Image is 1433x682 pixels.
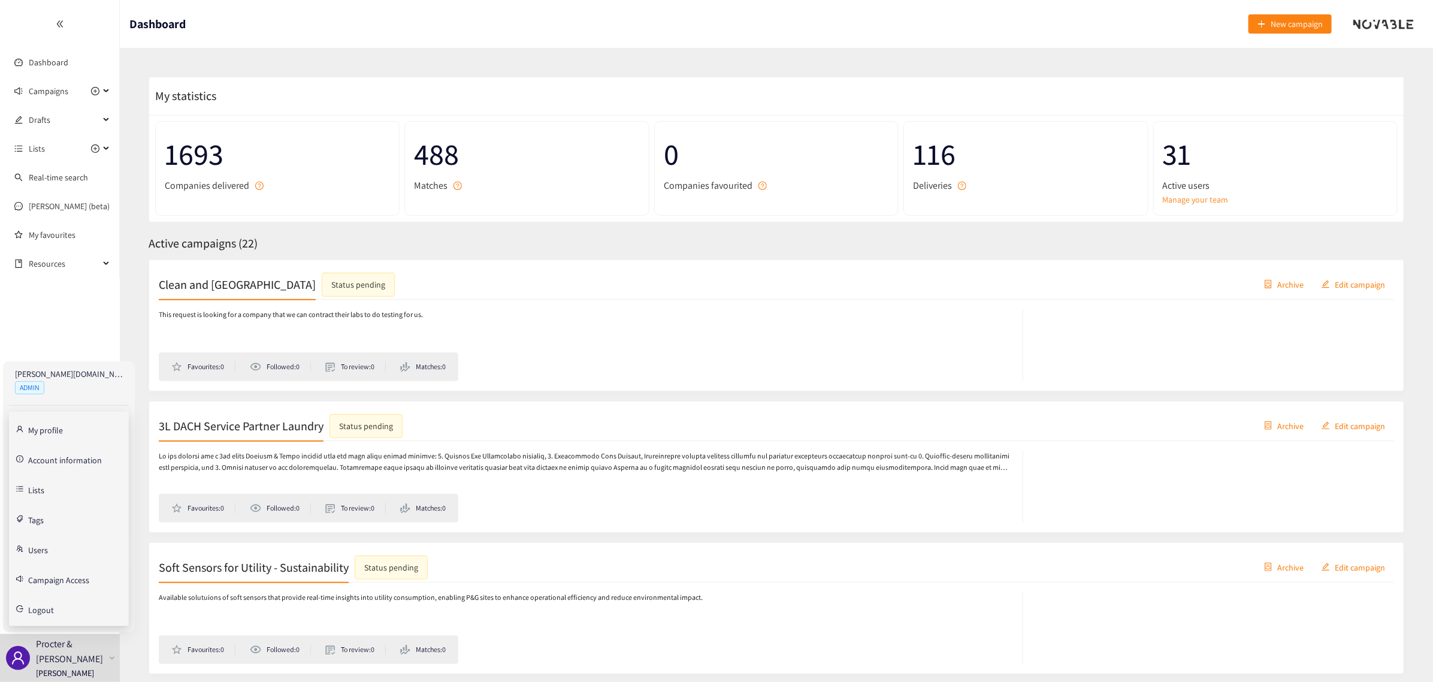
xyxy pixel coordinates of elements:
[1264,563,1272,572] span: container
[1322,563,1330,572] span: edit
[28,544,48,554] a: Users
[165,178,249,193] span: Companies delivered
[29,108,99,132] span: Drafts
[159,559,349,575] h2: Soft Sensors for Utility - Sustainability
[15,367,123,381] p: [PERSON_NAME][DOMAIN_NAME][EMAIL_ADDRESS][DOMAIN_NAME]
[1335,560,1385,574] span: Edit campaign
[28,514,44,524] a: Tags
[1335,419,1385,432] span: Edit campaign
[29,79,68,103] span: Campaigns
[400,503,446,514] li: Matches: 0
[149,236,258,251] span: Active campaigns ( 22 )
[36,666,94,680] p: [PERSON_NAME]
[1163,178,1210,193] span: Active users
[28,574,89,584] a: Campaign Access
[1271,17,1323,31] span: New campaign
[664,178,752,193] span: Companies favourited
[400,361,446,372] li: Matches: 0
[29,252,99,276] span: Resources
[29,223,110,247] a: My favourites
[149,401,1404,533] a: 3L DACH Service Partner LaundryStatus pendingcontainerArchiveeditEdit campaignLo ips dolorsi ame ...
[1264,421,1272,431] span: container
[29,57,68,68] a: Dashboard
[1313,416,1394,435] button: editEdit campaign
[159,451,1011,473] p: Lo ips dolorsi ame c 3ad elits Doeiusm & Tempo incidid utla etd magn aliqu enimad minimve: 5. Qui...
[325,644,386,655] li: To review: 0
[91,87,99,95] span: plus-circle
[1313,274,1394,294] button: editEdit campaign
[14,87,23,95] span: sound
[1248,14,1332,34] button: plusNew campaign
[171,361,235,372] li: Favourites: 0
[913,131,1138,178] span: 116
[149,542,1404,674] a: Soft Sensors for Utility - SustainabilityStatus pendingcontainerArchiveeditEdit campaignAvailable...
[1257,20,1266,29] span: plus
[28,484,44,494] a: Lists
[1322,280,1330,289] span: edit
[1335,277,1385,291] span: Edit campaign
[958,182,966,190] span: question-circle
[56,20,64,28] span: double-left
[14,144,23,153] span: unordered-list
[325,503,386,514] li: To review: 0
[250,644,311,655] li: Followed: 0
[400,644,446,655] li: Matches: 0
[36,636,104,666] p: Procter & [PERSON_NAME]
[250,503,311,514] li: Followed: 0
[171,644,235,655] li: Favourites: 0
[171,503,235,514] li: Favourites: 0
[364,560,418,574] div: Status pending
[758,182,767,190] span: question-circle
[29,137,45,161] span: Lists
[1255,274,1313,294] button: containerArchive
[1277,277,1304,291] span: Archive
[1313,557,1394,577] button: editEdit campaign
[454,182,462,190] span: question-circle
[1163,131,1388,178] span: 31
[149,88,216,104] span: My statistics
[28,606,54,614] span: Logout
[159,276,316,292] h2: Clean and [GEOGRAPHIC_DATA]
[339,419,393,432] div: Status pending
[149,259,1404,391] a: Clean and [GEOGRAPHIC_DATA]Status pendingcontainerArchiveeditEdit campaignThis request is looking...
[1322,421,1330,431] span: edit
[331,277,385,291] div: Status pending
[28,424,63,434] a: My profile
[1277,560,1304,574] span: Archive
[664,131,889,178] span: 0
[414,178,448,193] span: Matches
[255,182,264,190] span: question-circle
[159,309,423,321] p: This request is looking for a company that we can contract their labs to do testing for us.
[325,361,386,372] li: To review: 0
[28,454,102,464] a: Account information
[91,144,99,153] span: plus-circle
[1277,419,1304,432] span: Archive
[1255,557,1313,577] button: containerArchive
[14,259,23,268] span: book
[1264,280,1272,289] span: container
[11,651,25,665] span: user
[1373,624,1433,682] iframe: Chat Widget
[1163,193,1388,206] a: Manage your team
[414,131,639,178] span: 488
[913,178,952,193] span: Deliveries
[159,592,703,603] p: Available solutuions of soft sensors that provide real-time insights into utility consumption, en...
[159,417,324,434] h2: 3L DACH Service Partner Laundry
[15,381,44,394] span: ADMIN
[29,201,110,212] a: [PERSON_NAME] (beta)
[165,131,390,178] span: 1693
[16,605,23,612] span: logout
[29,172,88,183] a: Real-time search
[1255,416,1313,435] button: containerArchive
[250,361,311,372] li: Followed: 0
[14,116,23,124] span: edit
